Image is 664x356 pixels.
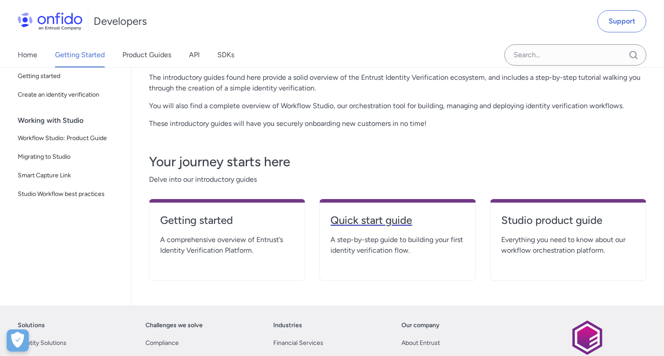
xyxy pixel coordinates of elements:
[14,129,124,147] a: Workflow Studio: Product Guide
[145,320,203,331] a: Challenges we solve
[160,235,294,256] span: A comprehensive overview of Entrust’s Identity Verification Platform.
[18,189,120,200] span: Studio Workflow best practices
[7,329,29,352] div: Preferencias de cookies
[14,86,124,104] a: Create an identity verification
[273,320,302,331] a: Industries
[18,170,120,181] span: Smart Capture Link
[18,338,67,348] a: Identity Solutions
[501,235,635,256] span: Everything you need to know about our workflow orchestration platform.
[18,12,83,30] img: Onfido Logo
[18,133,120,144] span: Workflow Studio: Product Guide
[160,213,294,235] a: Getting started
[14,67,124,85] a: Getting started
[122,43,171,67] a: Product Guides
[217,43,234,67] a: SDKs
[18,43,37,67] a: Home
[14,185,124,203] a: Studio Workflow best practices
[18,71,120,82] span: Getting started
[597,10,646,32] a: Support
[504,44,646,66] input: Onfido search input field
[14,167,124,184] a: Smart Capture Link
[14,148,124,166] a: Migrating to Studio
[18,112,127,129] div: Working with Studio
[160,213,294,227] h4: Getting started
[149,153,646,171] h3: Your journey starts here
[7,329,29,352] button: Abrir preferencias
[273,338,323,348] a: Financial Services
[145,338,179,348] a: Compliance
[18,320,45,331] a: Solutions
[330,235,464,256] span: A step-by-step guide to building your first identity verification flow.
[149,72,646,94] p: The introductory guides found here provide a solid overview of the Entrust Identity Verification ...
[149,174,646,185] span: Delve into our introductory guides
[94,14,147,28] h1: Developers
[401,338,440,348] a: About Entrust
[149,118,646,129] p: These introductory guides will have you securely onboarding new customers in no time!
[149,101,646,111] p: You will also find a complete overview of Workflow Studio, our orchestration tool for building, m...
[18,152,120,162] span: Migrating to Studio
[330,213,464,235] a: Quick start guide
[330,213,464,227] h4: Quick start guide
[501,213,635,227] h4: Studio product guide
[18,90,120,100] span: Create an identity verification
[55,43,105,67] a: Getting Started
[189,43,200,67] a: API
[401,320,440,331] a: Our company
[501,213,635,235] a: Studio product guide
